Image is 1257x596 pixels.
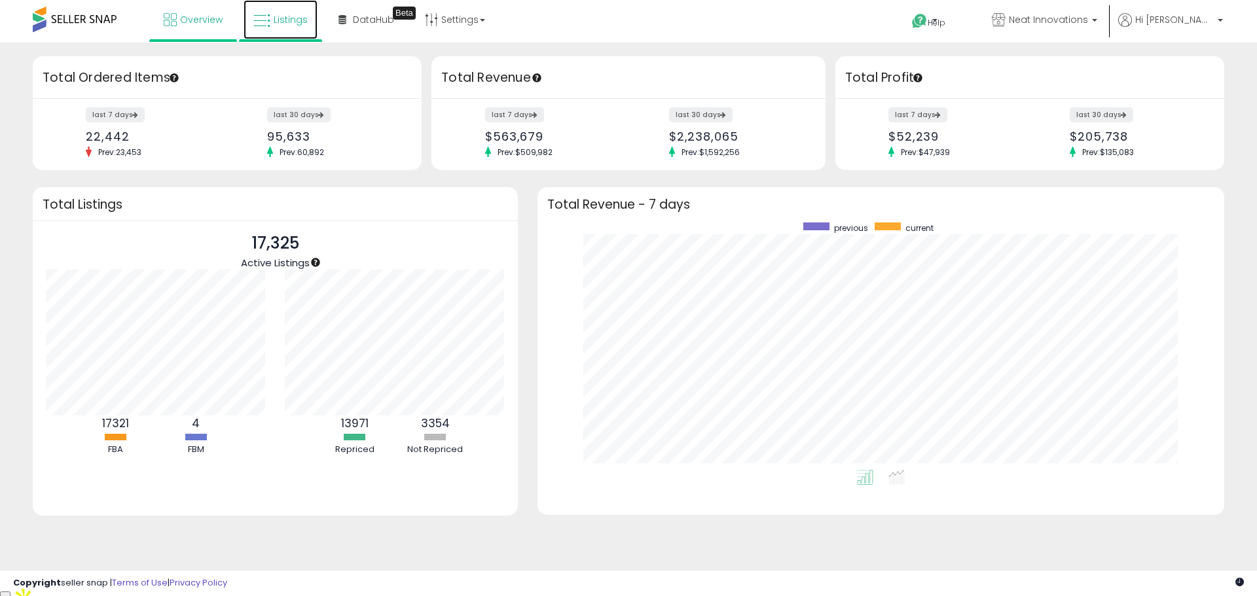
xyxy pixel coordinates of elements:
a: Help [902,3,971,43]
div: Not Repriced [396,444,475,456]
i: Get Help [911,13,928,29]
span: previous [834,222,868,234]
a: Terms of Use [112,576,168,589]
label: last 30 days [669,107,733,122]
div: $2,238,065 [669,130,803,143]
span: Prev: 23,453 [92,147,148,158]
b: 17321 [102,415,129,431]
span: Neat Innovations [1009,13,1088,26]
h3: Total Ordered Items [43,69,412,87]
b: 4 [192,415,200,431]
span: Overview [180,13,223,26]
span: Active Listings [241,256,310,270]
span: DataHub [353,13,394,26]
div: $205,738 [1070,130,1201,143]
h3: Total Profit [845,69,1214,87]
span: current [905,222,934,234]
strong: Copyright [13,576,61,589]
label: last 7 days [485,107,544,122]
label: last 30 days [267,107,331,122]
h3: Total Listings [43,200,508,209]
div: Repriced [316,444,394,456]
div: $563,679 [485,130,619,143]
h3: Total Revenue - 7 days [547,200,1214,209]
div: Tooltip anchor [393,7,416,20]
a: Hi [PERSON_NAME] [1118,13,1223,43]
div: $52,239 [888,130,1020,143]
span: Prev: $135,083 [1076,147,1140,158]
div: Tooltip anchor [310,256,321,268]
h3: Total Revenue [441,69,816,87]
div: Tooltip anchor [531,72,543,84]
span: Help [928,17,945,28]
div: 95,633 [267,130,399,143]
span: Prev: $1,592,256 [675,147,746,158]
p: 17,325 [241,231,310,256]
div: Tooltip anchor [912,72,924,84]
div: seller snap | | [13,577,227,589]
div: FBA [76,444,155,456]
b: 3354 [421,415,450,431]
span: Prev: $509,982 [491,147,559,158]
span: Hi [PERSON_NAME] [1135,13,1214,26]
span: Prev: $47,939 [894,147,956,158]
b: 13971 [341,415,369,431]
div: 22,442 [86,130,217,143]
span: Prev: 60,892 [273,147,331,158]
span: Listings [274,13,308,26]
div: Tooltip anchor [168,72,180,84]
label: last 7 days [888,107,947,122]
label: last 30 days [1070,107,1133,122]
div: FBM [156,444,235,456]
label: last 7 days [86,107,145,122]
a: Privacy Policy [170,576,227,589]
